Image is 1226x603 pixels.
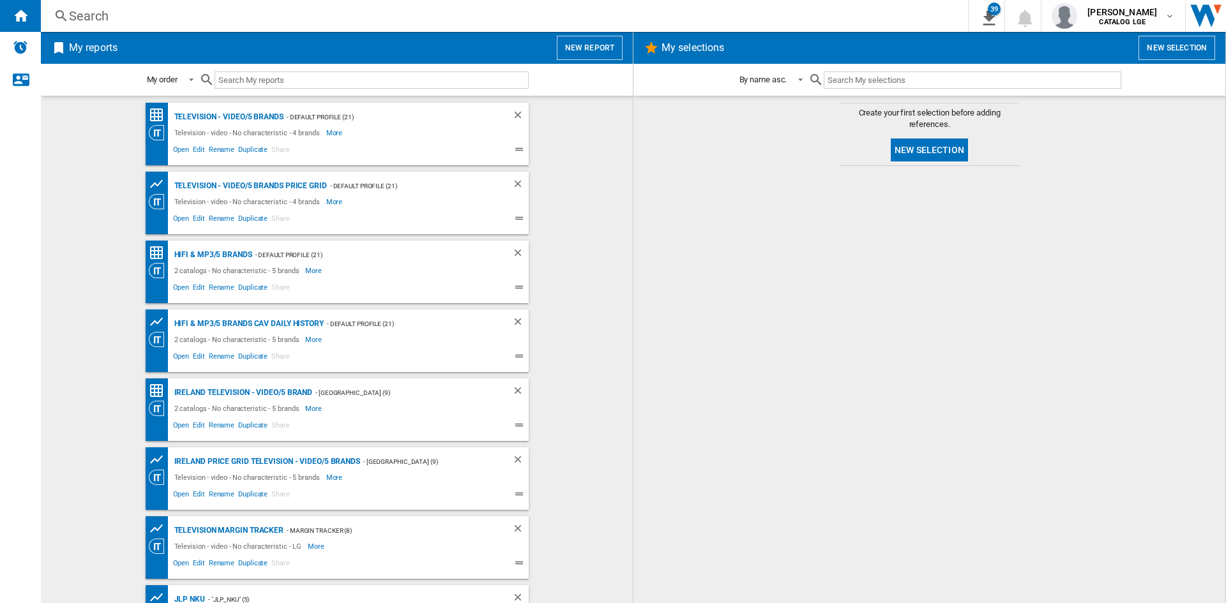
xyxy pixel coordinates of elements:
div: Product prices grid [149,314,171,330]
div: 2 catalogs - No characteristic - 5 brands [171,263,306,278]
span: Duplicate [236,419,269,435]
span: Duplicate [236,488,269,503]
div: Television - video/5 brands price grid [171,178,327,194]
div: Television - video - No characteristic - 4 brands [171,125,326,140]
span: Edit [191,281,207,297]
div: Delete [512,454,529,470]
span: Edit [191,557,207,572]
span: More [305,263,324,278]
div: Product prices grid [149,176,171,192]
button: New report [557,36,623,60]
span: More [326,125,345,140]
div: Delete [512,178,529,194]
span: Share [269,557,292,572]
span: Duplicate [236,281,269,297]
span: Edit [191,419,207,435]
div: Television - video - No characteristic - LG [171,539,308,554]
div: Hifi & mp3/5 brands CAV Daily History [171,316,324,332]
span: Rename [207,144,236,159]
span: Rename [207,350,236,366]
div: Product prices grid [149,452,171,468]
span: Open [171,212,192,228]
div: Television - video - No characteristic - 5 brands [171,470,326,485]
span: Share [269,281,292,297]
span: More [326,194,345,209]
span: Edit [191,144,207,159]
div: - Default profile (21) [327,178,487,194]
span: Open [171,350,192,366]
div: - Default profile (21) [284,109,487,125]
span: More [326,470,345,485]
div: 2 catalogs - No characteristic - 5 brands [171,401,306,416]
span: Share [269,488,292,503]
span: Edit [191,488,207,503]
b: CATALOG LGE [1099,18,1146,26]
span: Rename [207,419,236,435]
div: Television margin tracker [171,523,284,539]
div: Category View [149,332,171,347]
div: Delete [512,385,529,401]
div: 2 catalogs - No characteristic - 5 brands [171,332,306,347]
input: Search My reports [215,71,529,89]
span: Open [171,144,192,159]
span: Edit [191,212,207,228]
div: Product prices grid [149,521,171,537]
input: Search My selections [824,71,1121,89]
span: Open [171,281,192,297]
div: Price Matrix [149,107,171,123]
span: More [305,332,324,347]
div: By name asc. [739,75,787,84]
div: Category View [149,470,171,485]
h2: My reports [66,36,120,60]
span: Open [171,488,192,503]
div: IRELAND Television - video/5 brand [171,385,313,401]
img: profile.jpg [1052,3,1077,29]
span: Open [171,419,192,435]
div: - Default profile (21) [324,316,487,332]
div: - [GEOGRAPHIC_DATA] (9) [312,385,486,401]
div: IRELAND Price grid Television - video/5 brands [171,454,360,470]
span: Duplicate [236,350,269,366]
span: More [308,539,326,554]
span: Share [269,419,292,435]
div: Television - video/5 brands [171,109,284,125]
div: Category View [149,263,171,278]
div: Delete [512,109,529,125]
img: alerts-logo.svg [13,40,28,55]
span: [PERSON_NAME] [1087,6,1157,19]
div: - Default profile (21) [252,247,487,263]
div: - margin tracker (8) [284,523,486,539]
div: Price Matrix [149,383,171,399]
div: Hifi & mp3/5 brands [171,247,252,263]
div: Television - video - No characteristic - 4 brands [171,194,326,209]
span: Rename [207,212,236,228]
span: Rename [207,557,236,572]
span: Open [171,557,192,572]
div: Category View [149,401,171,416]
button: New selection [891,138,968,161]
span: Duplicate [236,144,269,159]
div: Search [69,7,935,25]
h2: My selections [659,36,727,60]
span: Edit [191,350,207,366]
span: Duplicate [236,212,269,228]
div: Delete [512,523,529,539]
div: Category View [149,194,171,209]
div: Price Matrix [149,245,171,261]
span: More [305,401,324,416]
div: - [GEOGRAPHIC_DATA] (9) [360,454,487,470]
span: Share [269,350,292,366]
span: Share [269,212,292,228]
div: My order [147,75,178,84]
div: 39 [988,3,1001,15]
div: Delete [512,247,529,263]
span: Rename [207,281,236,297]
span: Rename [207,488,236,503]
div: Delete [512,316,529,332]
span: Create your first selection before adding references. [840,107,1019,130]
span: Share [269,144,292,159]
span: Duplicate [236,557,269,572]
div: Category View [149,125,171,140]
div: Category View [149,539,171,554]
button: New selection [1139,36,1215,60]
